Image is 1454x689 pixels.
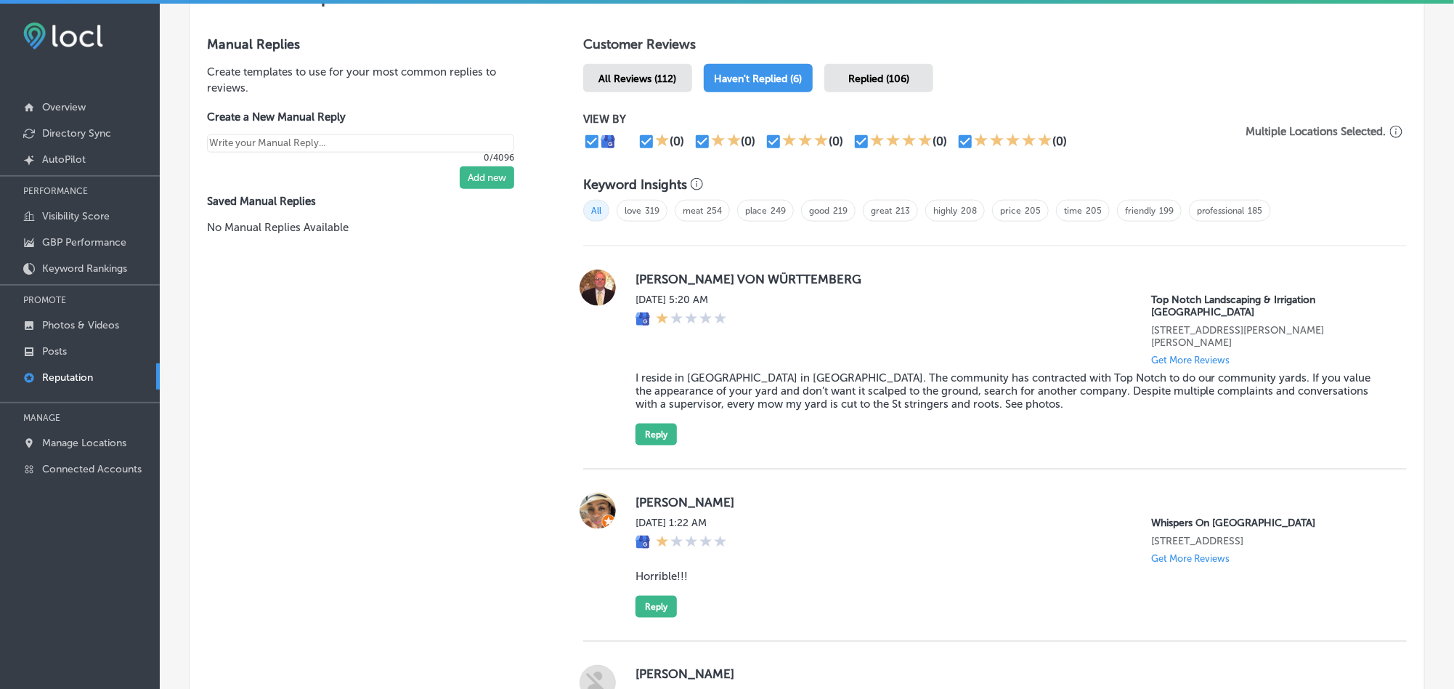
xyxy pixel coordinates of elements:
[974,133,1052,150] div: 5 Stars
[207,153,514,163] p: 0/4096
[583,36,1407,58] h1: Customer Reviews
[809,206,829,216] a: good
[829,134,843,148] div: (0)
[460,166,514,189] button: Add new
[1025,206,1041,216] a: 205
[42,210,110,222] p: Visibility Score
[782,133,829,150] div: 3 Stars
[1246,125,1386,138] p: Multiple Locations Selected.
[711,133,742,150] div: 2 Stars
[635,495,1384,509] label: [PERSON_NAME]
[645,206,659,216] a: 319
[1125,206,1156,216] a: friendly
[1151,355,1230,366] p: Get More Reviews
[42,319,119,331] p: Photos & Videos
[1248,206,1263,216] a: 185
[635,570,1384,583] blockquote: Horrible!!!
[207,134,514,153] textarea: Create your Quick Reply
[895,206,910,216] a: 213
[42,101,86,113] p: Overview
[742,134,756,148] div: (0)
[771,206,786,216] a: 249
[23,23,103,49] img: fda3e92497d09a02dc62c9cd864e3231.png
[207,110,514,124] label: Create a New Manual Reply
[833,206,848,216] a: 219
[635,596,677,618] button: Reply
[933,134,947,148] div: (0)
[635,667,1384,682] label: [PERSON_NAME]
[42,127,111,140] p: Directory Sync
[961,206,977,216] a: 208
[1000,206,1021,216] a: price
[42,153,86,166] p: AutoPilot
[745,206,767,216] a: place
[1151,553,1230,564] p: Get More Reviews
[1151,324,1384,349] p: 6745 Old Dixie Hwy
[683,206,703,216] a: meat
[656,312,727,328] div: 1 Star
[656,535,727,551] div: 1 Star
[207,219,537,235] p: No Manual Replies Available
[1151,294,1384,318] p: Top Notch Landscaping & Irrigation Vero Beach
[670,134,684,148] div: (0)
[1086,206,1102,216] a: 205
[1151,517,1384,529] p: Whispers On Havana
[635,371,1384,411] blockquote: I reside in [GEOGRAPHIC_DATA] in [GEOGRAPHIC_DATA]. The community has contracted with Top Notch t...
[635,517,727,529] label: [DATE] 1:22 AM
[583,177,687,193] h3: Keyword Insights
[1052,134,1067,148] div: (0)
[655,133,670,150] div: 1 Star
[635,294,727,306] label: [DATE] 5:20 AM
[42,437,126,449] p: Manage Locations
[207,64,537,96] p: Create templates to use for your most common replies to reviews.
[1159,206,1174,216] a: 199
[707,206,722,216] a: 254
[1197,206,1245,216] a: professional
[1064,206,1082,216] a: time
[848,73,909,85] span: Replied (106)
[583,200,609,222] span: All
[42,345,67,358] p: Posts
[635,424,677,446] button: Reply
[871,206,892,216] a: great
[635,272,1384,286] label: [PERSON_NAME] VON WÜRTTEMBERG
[42,236,126,249] p: GBP Performance
[207,195,537,208] label: Saved Manual Replies
[625,206,641,216] a: love
[42,371,93,384] p: Reputation
[583,113,1242,126] p: VIEW BY
[1151,535,1384,547] p: 1535 South Havana Street a
[42,262,127,275] p: Keyword Rankings
[598,73,676,85] span: All Reviews (112)
[870,133,933,150] div: 4 Stars
[207,36,537,52] h3: Manual Replies
[714,73,802,85] span: Haven't Replied (6)
[933,206,957,216] a: highly
[42,463,142,475] p: Connected Accounts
